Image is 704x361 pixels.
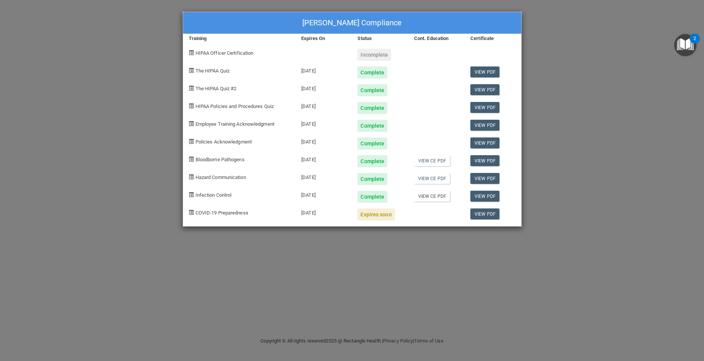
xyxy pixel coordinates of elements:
[296,150,352,167] div: [DATE]
[414,173,450,184] a: View CE PDF
[357,191,387,203] div: Complete
[357,84,387,96] div: Complete
[196,68,230,74] span: The HIPAA Quiz
[296,132,352,150] div: [DATE]
[408,34,465,43] div: Cont. Education
[414,191,450,202] a: View CE PDF
[352,34,408,43] div: Status
[183,12,521,34] div: [PERSON_NAME] Compliance
[357,155,387,167] div: Complete
[296,34,352,43] div: Expires On
[196,192,232,198] span: Infection Control
[296,79,352,96] div: [DATE]
[357,49,391,61] div: Incomplete
[470,84,499,95] a: View PDF
[470,102,499,113] a: View PDF
[470,173,499,184] a: View PDF
[296,114,352,132] div: [DATE]
[196,103,274,109] span: HIPAA Policies and Procedures Quiz
[196,174,246,180] span: Hazard Communication
[296,185,352,203] div: [DATE]
[465,34,521,43] div: Certificate
[470,137,499,148] a: View PDF
[196,157,245,162] span: Bloodborne Pathogens
[414,155,450,166] a: View CE PDF
[470,208,499,219] a: View PDF
[357,66,387,79] div: Complete
[357,208,394,221] div: Expires soon
[674,34,696,56] button: Open Resource Center, 2 new notifications
[357,102,387,114] div: Complete
[196,50,254,56] span: HIPAA Officer Certification
[296,203,352,221] div: [DATE]
[296,167,352,185] div: [DATE]
[296,96,352,114] div: [DATE]
[470,155,499,166] a: View PDF
[196,139,252,145] span: Policies Acknowledgment
[296,61,352,79] div: [DATE]
[196,86,237,91] span: The HIPAA Quiz #2
[357,137,387,150] div: Complete
[357,120,387,132] div: Complete
[693,39,696,48] div: 2
[470,66,499,77] a: View PDF
[196,121,274,127] span: Employee Training Acknowledgment
[470,120,499,131] a: View PDF
[183,34,296,43] div: Training
[357,173,387,185] div: Complete
[196,210,248,216] span: COVID-19 Preparedness
[470,191,499,202] a: View PDF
